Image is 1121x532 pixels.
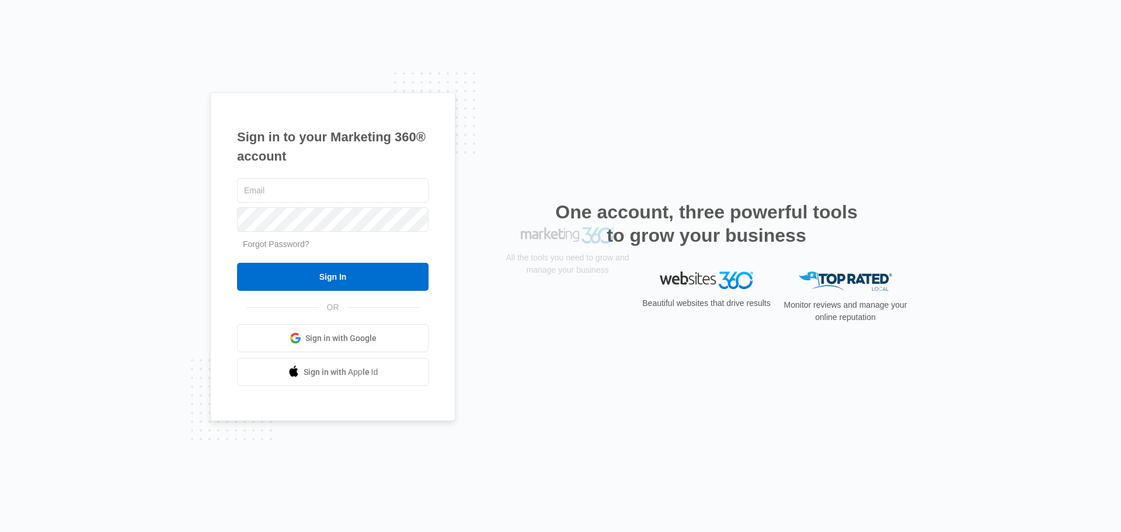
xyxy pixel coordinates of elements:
[237,178,429,203] input: Email
[641,297,772,310] p: Beautiful websites that drive results
[799,272,892,291] img: Top Rated Local
[780,299,911,324] p: Monitor reviews and manage your online reputation
[237,358,429,386] a: Sign in with Apple Id
[304,366,378,378] span: Sign in with Apple Id
[237,324,429,352] a: Sign in with Google
[521,272,614,288] img: Marketing 360
[305,332,377,345] span: Sign in with Google
[243,239,309,249] a: Forgot Password?
[237,127,429,166] h1: Sign in to your Marketing 360® account
[660,272,753,288] img: Websites 360
[502,296,633,321] p: All the tools you need to grow and manage your business
[552,200,861,247] h2: One account, three powerful tools to grow your business
[237,263,429,291] input: Sign In
[319,301,347,314] span: OR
